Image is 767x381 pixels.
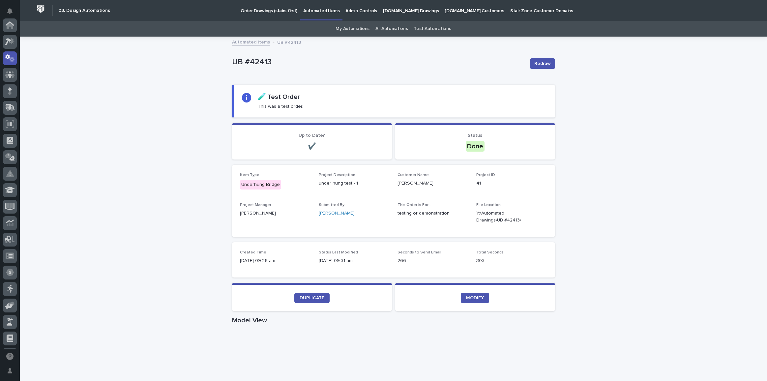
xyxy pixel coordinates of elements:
[398,210,468,217] p: testing or demonstration
[240,203,271,207] span: Project Manager
[375,21,408,37] a: All Automations
[240,142,384,150] p: ✔️
[476,173,495,177] span: Project ID
[398,257,468,264] p: 266
[398,180,468,187] p: [PERSON_NAME]
[461,293,489,303] a: MODIFY
[3,349,17,363] button: Open support chat
[232,57,525,67] p: UB #42413
[232,38,270,45] a: Automated Items
[277,38,301,45] p: UB #42413
[35,3,47,15] img: Workspace Logo
[466,141,485,152] div: Done
[58,8,110,14] h2: 03. Design Automations
[319,173,355,177] span: Project Description
[240,257,311,264] p: [DATE] 09:26 am
[319,203,344,207] span: Submitted By
[8,8,17,18] div: Notifications
[299,133,325,138] span: Up to Date?
[476,180,547,187] p: 41
[319,257,390,264] p: [DATE] 09:31 am
[319,250,358,254] span: Status Last Modified
[476,257,547,264] p: 303
[414,21,451,37] a: Test Automations
[240,173,259,177] span: Item Type
[258,93,300,101] h2: 🧪 Test Order
[336,21,369,37] a: My Automations
[232,316,555,324] h1: Model View
[398,173,429,177] span: Customer Name
[294,293,330,303] a: DUPLICATE
[468,133,482,138] span: Status
[530,58,555,69] button: Redraw
[476,210,531,224] : Y:\Automated Drawings\UB #42413\
[534,60,551,67] span: Redraw
[258,103,303,109] p: This was a test order.
[319,180,390,187] p: under hung test - 1
[476,250,504,254] span: Total Seconds
[240,250,266,254] span: Created Time
[398,203,431,207] span: This Order is For...
[398,250,441,254] span: Seconds to Send Email
[300,296,324,300] span: DUPLICATE
[240,180,281,190] div: Underhung Bridge
[466,296,484,300] span: MODIFY
[3,4,17,18] button: Notifications
[319,210,355,217] a: [PERSON_NAME]
[476,203,501,207] span: File Location
[240,210,311,217] p: [PERSON_NAME]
